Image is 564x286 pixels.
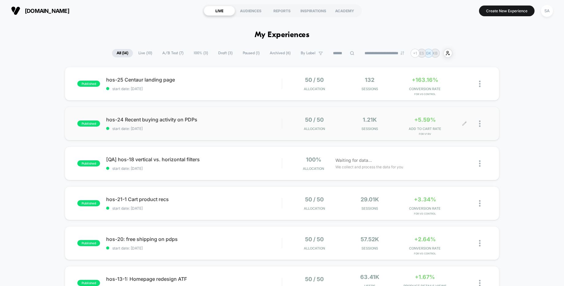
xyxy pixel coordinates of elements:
span: 1.21k [363,116,377,123]
span: [DOMAIN_NAME] [25,8,69,14]
div: + 1 [411,49,419,58]
span: CONVERSION RATE [399,246,451,250]
span: Sessions [344,87,396,91]
img: close [479,240,481,246]
span: Sessions [344,246,396,250]
span: for v1 rv [399,132,451,135]
span: for v0 control [399,93,451,96]
span: Waiting for data... [335,157,372,164]
span: Allocation [304,87,325,91]
p: ES [419,51,424,55]
span: published [77,120,100,127]
div: REPORTS [266,6,298,16]
span: 50 / 50 [305,236,324,242]
span: CONVERSION RATE [399,206,451,211]
span: start date: [DATE] [106,86,282,91]
span: Paused ( 1 ) [238,49,264,57]
span: By Label [301,51,315,55]
span: hos-25 Centaur landing page [106,77,282,83]
img: Visually logo [11,6,20,15]
p: KB [433,51,438,55]
span: 50 / 50 [305,276,324,282]
span: 100% ( 3 ) [189,49,213,57]
img: close [479,120,481,127]
span: start date: [DATE] [106,126,282,131]
span: [QA] hos-18 vertical vs. horizontal filters [106,156,282,162]
span: Sessions [344,206,396,211]
span: +5.59% [414,116,436,123]
span: A/B Test ( 7 ) [158,49,188,57]
span: 63.41k [360,274,379,280]
span: +163.16% [412,77,438,83]
span: 57.52k [361,236,379,242]
div: INSPIRATIONS [298,6,329,16]
img: close [479,81,481,87]
span: ADD TO CART RATE [399,127,451,131]
span: published [77,81,100,87]
span: 100% [306,156,321,163]
span: hos-21-1 Cart product recs [106,196,282,202]
img: close [479,200,481,207]
span: 29.01k [361,196,379,203]
span: CONVERSION RATE [399,87,451,91]
span: We collect and process the data for you [335,164,403,170]
span: Draft ( 3 ) [214,49,237,57]
span: start date: [DATE] [106,166,282,171]
span: All ( 14 ) [112,49,133,57]
div: LIVE [204,6,235,16]
img: end [400,51,404,55]
div: ACADEMY [329,6,360,16]
span: Archived ( 6 ) [265,49,295,57]
span: start date: [DATE] [106,206,282,211]
button: [DOMAIN_NAME] [9,6,71,16]
span: Allocation [304,127,325,131]
span: Allocation [303,166,324,171]
span: Live ( 10 ) [134,49,157,57]
span: published [77,160,100,166]
span: for v0: control [399,252,451,255]
span: published [77,280,100,286]
span: hos-20: free shipping on pdps [106,236,282,242]
span: +1.67% [415,274,435,280]
span: 50 / 50 [305,196,324,203]
span: +2.64% [414,236,436,242]
span: 132 [365,77,374,83]
button: SA [539,5,555,17]
span: published [77,240,100,246]
span: hos-13-1: Homepage redesign ATF [106,276,282,282]
span: start date: [DATE] [106,246,282,250]
h1: My Experiences [255,31,310,40]
span: 50 / 50 [305,116,324,123]
span: Sessions [344,127,396,131]
span: Allocation [304,246,325,250]
span: 50 / 50 [305,77,324,83]
span: +3.34% [414,196,436,203]
span: published [77,200,100,206]
div: SA [541,5,553,17]
button: Create New Experience [479,6,535,16]
img: close [479,160,481,167]
span: for v0: control [399,212,451,215]
span: Allocation [304,206,325,211]
div: AUDIENCES [235,6,266,16]
span: hos-24 Recent buying activity on PDPs [106,116,282,123]
p: GK [426,51,431,55]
